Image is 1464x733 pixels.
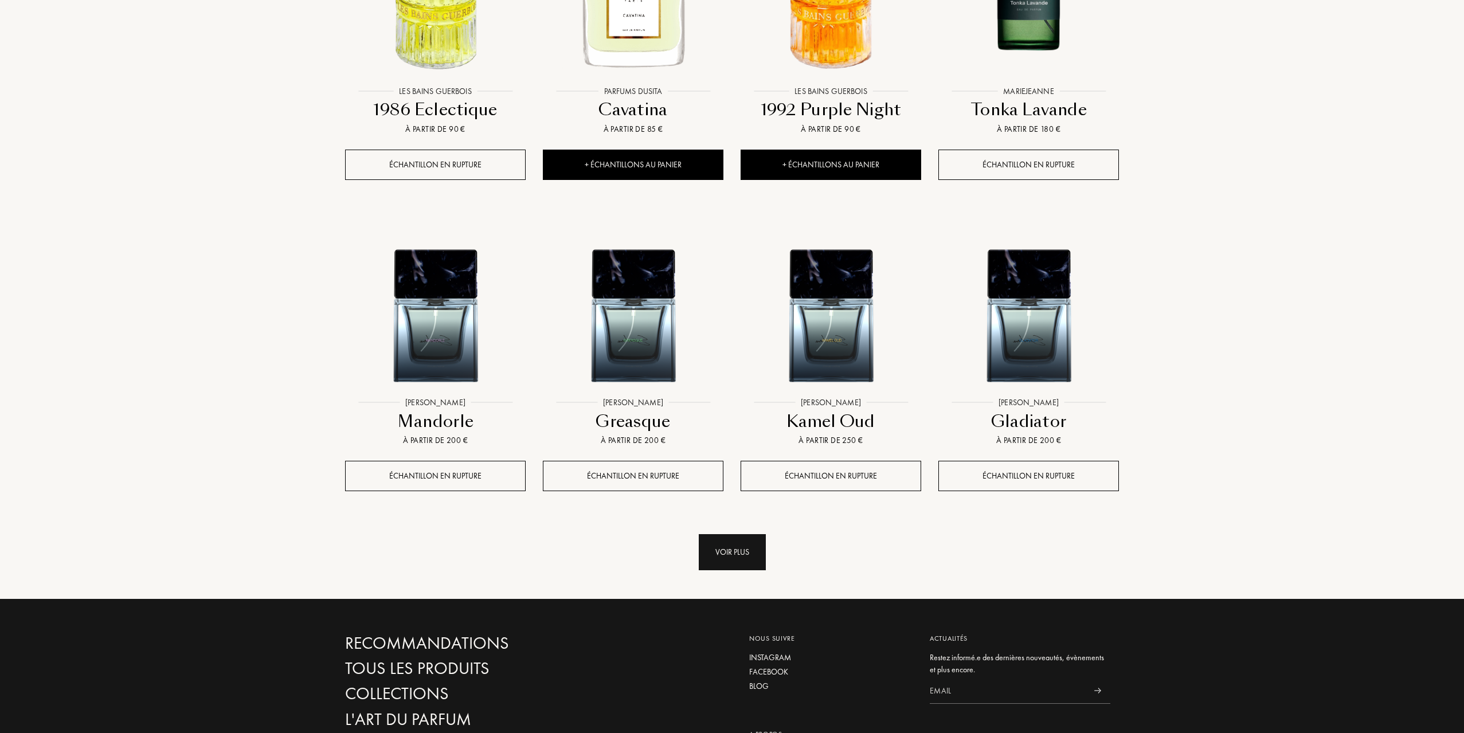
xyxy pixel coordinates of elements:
[749,633,913,644] div: Nous suivre
[345,710,592,730] a: L'Art du Parfum
[350,434,521,446] div: À partir de 200 €
[943,123,1114,135] div: À partir de 180 €
[938,461,1119,491] div: Échantillon en rupture
[940,213,1118,391] img: Gladiator Sora Dora
[938,150,1119,180] div: Échantillon en rupture
[543,150,723,180] div: + Échantillons au panier
[745,123,917,135] div: À partir de 90 €
[543,461,723,491] div: Échantillon en rupture
[749,652,913,664] a: Instagram
[943,434,1114,446] div: À partir de 200 €
[1094,688,1101,693] img: news_send.svg
[930,652,1110,676] div: Restez informé.e des dernières nouveautés, évènements et plus encore.
[930,678,1085,704] input: Email
[547,434,719,446] div: À partir de 200 €
[741,150,921,180] div: + Échantillons au panier
[544,213,722,391] img: Greasque Sora Dora
[699,534,766,570] div: Voir plus
[938,200,1119,461] a: Gladiator Sora Dora[PERSON_NAME]GladiatorÀ partir de 200 €
[345,633,592,653] a: Recommandations
[345,684,592,704] a: Collections
[345,150,526,180] div: Échantillon en rupture
[345,461,526,491] div: Échantillon en rupture
[742,213,920,391] img: Kamel Oud Sora Dora
[346,213,524,391] img: Mandorle Sora Dora
[745,434,917,446] div: À partir de 250 €
[741,200,921,461] a: Kamel Oud Sora Dora[PERSON_NAME]Kamel OudÀ partir de 250 €
[547,123,719,135] div: À partir de 85 €
[749,680,913,692] a: Blog
[345,200,526,461] a: Mandorle Sora Dora[PERSON_NAME]MandorleÀ partir de 200 €
[749,666,913,678] a: Facebook
[543,200,723,461] a: Greasque Sora Dora[PERSON_NAME]GreasqueÀ partir de 200 €
[930,633,1110,644] div: Actualités
[350,123,521,135] div: À partir de 90 €
[345,658,592,679] a: Tous les produits
[741,461,921,491] div: Échantillon en rupture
